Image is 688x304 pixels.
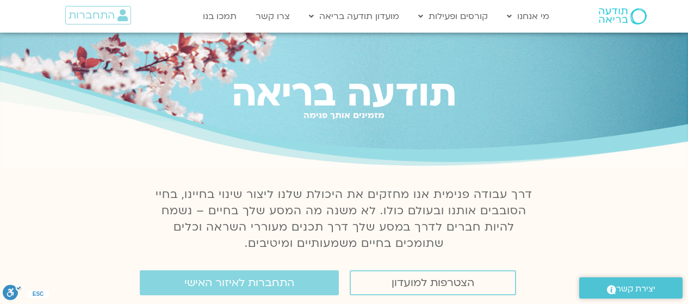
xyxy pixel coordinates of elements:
a: מועדון תודעה בריאה [303,6,405,27]
span: התחברות לאיזור האישי [184,277,294,289]
a: תמכו בנו [197,6,242,27]
img: תודעה בריאה [599,8,647,24]
a: הצטרפות למועדון [350,270,516,295]
p: דרך עבודה פנימית אנו מחזקים את היכולת שלנו ליצור שינוי בחיינו, בחיי הסובבים אותנו ובעולם כולו. לא... [150,187,539,252]
a: יצירת קשר [579,277,683,299]
span: הצטרפות למועדון [392,277,474,289]
a: קורסים ופעילות [413,6,493,27]
a: מי אנחנו [501,6,555,27]
span: יצירת קשר [616,282,655,296]
a: צרו קשר [250,6,295,27]
a: התחברות לאיזור האישי [140,270,339,295]
a: התחברות [65,6,131,24]
span: התחברות [69,9,115,21]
